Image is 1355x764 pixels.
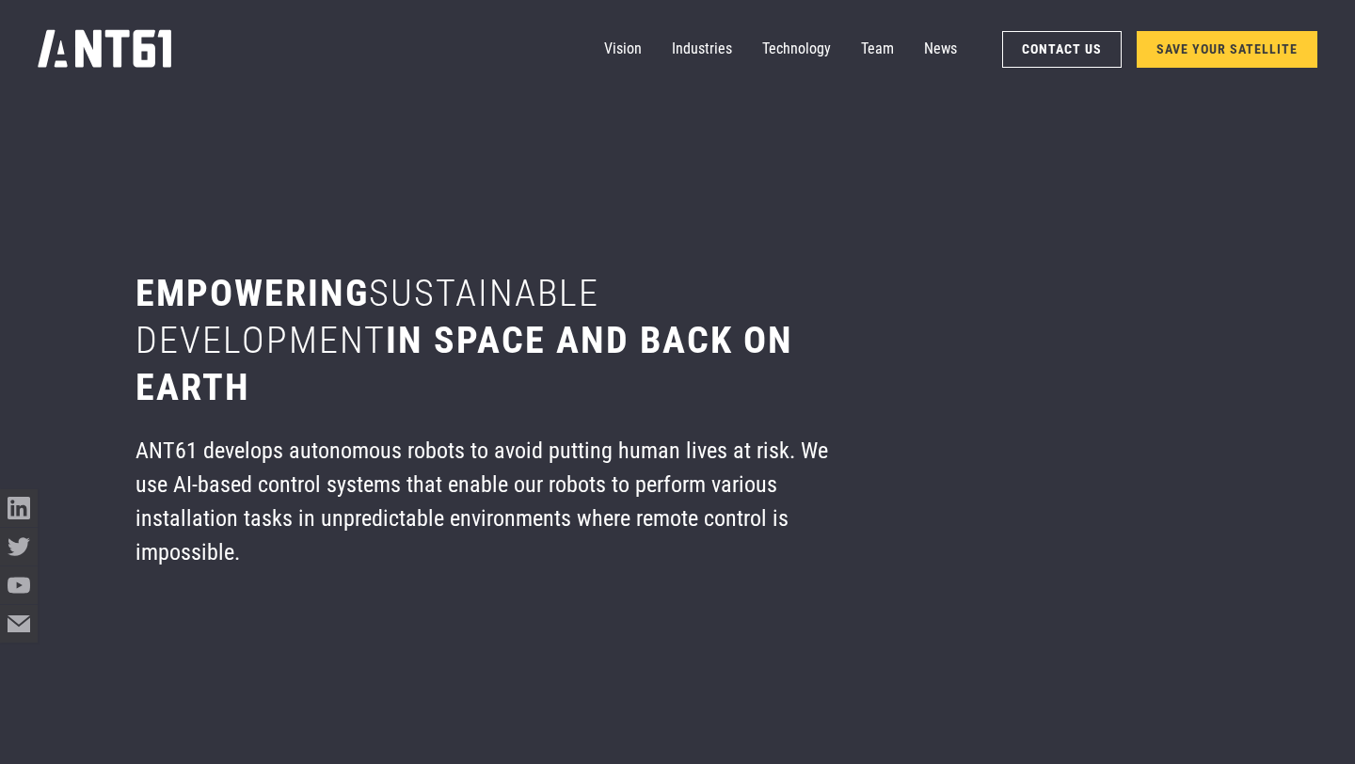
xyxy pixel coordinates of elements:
a: Vision [604,30,642,68]
a: Contact Us [1002,31,1122,68]
a: Technology [762,30,831,68]
div: ANT61 develops autonomous robots to avoid putting human lives at risk. We use AI-based control sy... [135,434,862,569]
h1: Empowering in space and back on earth [135,270,862,411]
a: Team [861,30,894,68]
a: News [924,30,957,68]
a: home [38,24,171,74]
a: Industries [672,30,732,68]
a: SAVE YOUR SATELLITE [1137,31,1317,68]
